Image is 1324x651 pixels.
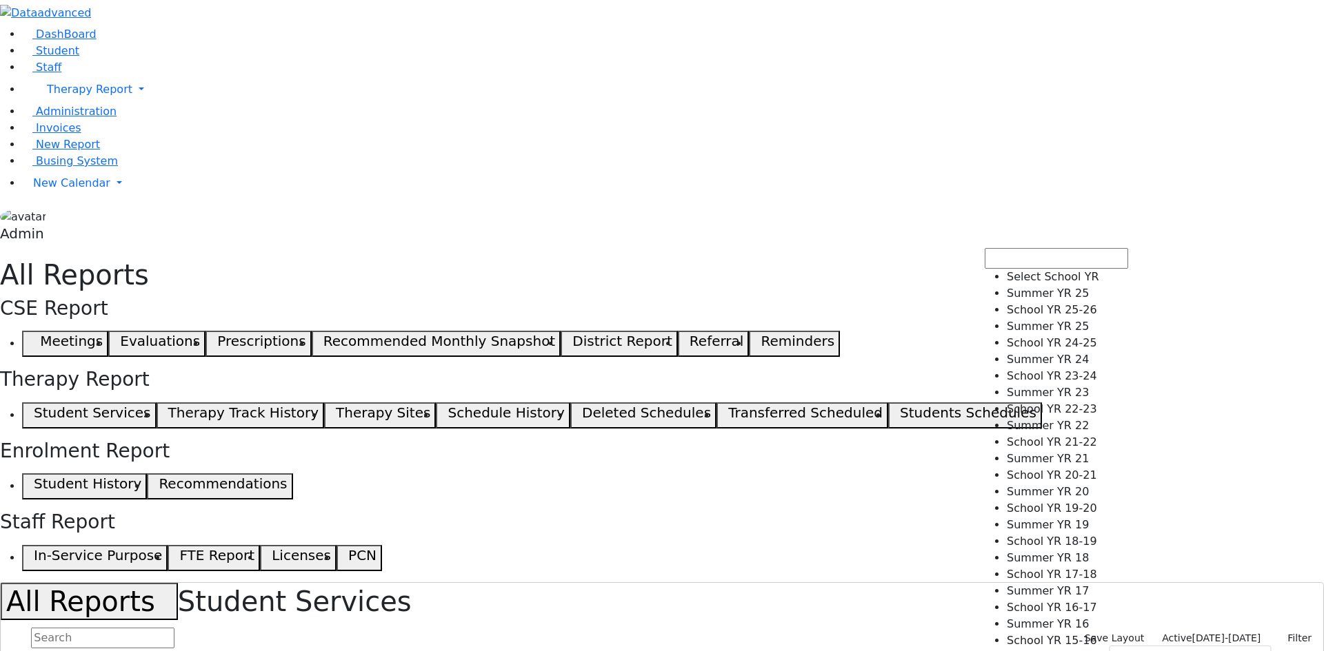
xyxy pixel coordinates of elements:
li: Summer YR 25 [1007,285,1128,302]
li: School YR 16-17 [1007,599,1128,616]
a: Student [22,44,79,57]
span: [DATE]-[DATE] [1192,632,1261,643]
h5: Students Schedules [900,404,1036,421]
button: Transferred Scheduled [716,402,888,428]
button: All Reports [1,583,178,620]
li: Summer YR 25 [1007,318,1128,335]
button: FTE Report [168,545,260,571]
li: Summer YR 18 [1007,550,1128,566]
h1: Student Services [1,583,1323,620]
span: DashBoard [36,28,97,41]
h5: Student Services [34,404,150,421]
li: Summer YR 19 [1007,517,1128,533]
li: Summer YR 20 [1007,484,1128,500]
button: Recommended Monthly Snapshot [312,331,561,357]
button: District Report [561,331,678,357]
span: Staff [36,61,61,74]
a: Administration [22,105,117,118]
button: Referral [678,331,750,357]
button: Student Services [22,402,157,428]
button: Meetings [22,331,108,357]
li: School YR 22-23 [1007,401,1128,417]
li: Summer YR 24 [1007,351,1128,368]
span: Active [1162,632,1192,643]
button: Deleted Schedules [570,402,716,428]
h5: Therapy Track History [168,404,319,421]
li: Summer YR 21 [1007,451,1128,467]
h5: Recommended Monthly Snapshot [323,333,555,349]
h5: Prescriptions [217,333,305,349]
span: Student [36,44,79,57]
li: School YR 25-26 [1007,302,1128,318]
a: New Report [22,138,100,151]
a: New Calendar [22,169,1324,197]
a: Invoices [22,121,81,134]
h5: Schedule History [448,404,565,421]
h5: Licenses [272,547,331,564]
a: DashBoard [22,28,97,41]
h5: Student History [34,475,141,492]
button: Student History [22,473,147,499]
h5: PCN [348,547,377,564]
h5: Recommendations [159,475,287,492]
a: Busing System [22,154,118,167]
h5: Referral [690,333,744,349]
input: Search [31,628,174,648]
h5: District Report [572,333,672,349]
li: Summer YR 23 [1007,384,1128,401]
button: Prescriptions [205,331,311,357]
h5: Meetings [40,333,103,349]
span: Invoices [36,121,81,134]
button: Licenses [260,545,337,571]
button: Reminders [749,331,840,357]
li: Summer YR 17 [1007,583,1128,599]
li: School YR 18-19 [1007,533,1128,550]
li: School YR 21-22 [1007,434,1128,451]
h5: Evaluations [120,333,200,349]
span: New Calendar [33,176,110,189]
span: Administration [36,105,117,118]
h5: Deleted Schedules [582,404,711,421]
li: Summer YR 16 [1007,616,1128,632]
li: Summer YR 22 [1007,417,1128,434]
button: Students Schedules [888,402,1042,428]
li: School YR 17-18 [1007,566,1128,583]
span: Therapy Report [47,83,132,96]
h5: FTE Report [179,547,254,564]
h5: Reminders [761,333,834,349]
li: School YR 20-21 [1007,467,1128,484]
a: Therapy Report [22,76,1324,103]
button: Evaluations [108,331,205,357]
button: Recommendations [147,473,292,499]
input: Search [985,248,1128,269]
button: Therapy Sites [324,402,436,428]
li: Select School YR [1007,269,1128,285]
h5: In-Service Purpose [34,547,162,564]
h5: Transferred Scheduled [728,404,883,421]
li: School YR 15-16 [1007,632,1128,649]
button: Therapy Track History [157,402,324,428]
button: Filter [1270,628,1318,649]
li: School YR 24-25 [1007,335,1128,351]
button: PCN [337,545,382,571]
span: Busing System [36,154,118,167]
h5: Therapy Sites [336,404,430,421]
a: Staff [22,61,61,74]
span: New Report [36,138,100,151]
button: Schedule History [436,402,570,428]
button: In-Service Purpose [22,545,168,571]
li: School YR 19-20 [1007,500,1128,517]
li: School YR 23-24 [1007,368,1128,384]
